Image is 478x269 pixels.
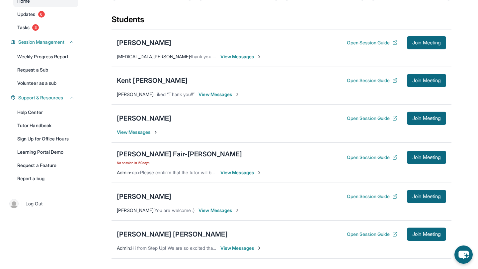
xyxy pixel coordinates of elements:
button: Support & Resources [16,94,74,101]
a: Weekly Progress Report [13,51,78,63]
span: Session Management [18,39,64,45]
button: Join Meeting [407,36,446,49]
span: Admin : [117,245,131,251]
span: Admin : [117,170,131,175]
span: 3 [32,24,39,31]
div: [PERSON_NAME] [PERSON_NAME] [117,230,228,239]
a: |Log Out [7,196,78,211]
span: Liked “Thank you!!” [154,91,195,97]
span: Updates [17,11,36,18]
div: [PERSON_NAME] [117,114,171,123]
a: Request a Feature [13,159,78,171]
button: Open Session Guide [347,193,398,200]
span: thank you , she should be connected [191,54,268,59]
a: Updates6 [13,8,78,20]
button: Join Meeting [407,112,446,125]
div: Students [112,14,451,29]
a: Tasks3 [13,22,78,33]
button: Join Meeting [407,151,446,164]
div: [PERSON_NAME] [117,38,171,47]
img: Chevron-Right [235,208,240,213]
button: Open Session Guide [347,154,398,161]
span: Log Out [26,200,43,207]
img: Chevron-Right [235,92,240,97]
a: Volunteer as a sub [13,77,78,89]
span: 6 [38,11,45,18]
a: Report a bug [13,173,78,185]
span: Join Meeting [412,79,441,82]
button: Open Session Guide [347,115,398,122]
span: Join Meeting [412,194,441,198]
span: Tasks [17,24,30,31]
span: View Messages [220,245,262,251]
div: [PERSON_NAME] Fair-[PERSON_NAME] [117,149,242,159]
span: View Messages [220,53,262,60]
a: Sign Up for Office Hours [13,133,78,145]
button: Join Meeting [407,74,446,87]
div: [PERSON_NAME] [117,192,171,201]
span: View Messages [220,169,262,176]
button: Join Meeting [407,190,446,203]
button: Join Meeting [407,228,446,241]
span: Join Meeting [412,232,441,236]
span: | [21,200,23,208]
a: Request a Sub [13,64,78,76]
button: Open Session Guide [347,231,398,238]
a: Tutor Handbook [13,120,78,132]
span: Support & Resources [18,94,63,101]
img: Chevron-Right [257,54,262,59]
span: View Messages [199,207,240,214]
img: Chevron-Right [153,130,158,135]
span: No session in 159 days [117,160,242,165]
span: View Messages [117,129,158,135]
button: Open Session Guide [347,77,398,84]
span: [MEDICAL_DATA][PERSON_NAME] : [117,54,191,59]
span: [PERSON_NAME] : [117,207,154,213]
img: Chevron-Right [257,170,262,175]
button: Open Session Guide [347,39,398,46]
span: View Messages [199,91,240,98]
span: Join Meeting [412,116,441,120]
div: Kent [PERSON_NAME] [117,76,188,85]
button: Session Management [16,39,74,45]
span: You are welcome :) [154,207,195,213]
img: Chevron-Right [257,245,262,251]
button: chat-button [454,245,473,264]
a: Help Center [13,106,78,118]
span: [PERSON_NAME] : [117,91,154,97]
span: <p>Please confirm that the tutor will be able to attend your first assigned meeting time before j... [131,170,371,175]
img: user-img [9,199,19,208]
span: Join Meeting [412,41,441,45]
a: Learning Portal Demo [13,146,78,158]
span: Join Meeting [412,155,441,159]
